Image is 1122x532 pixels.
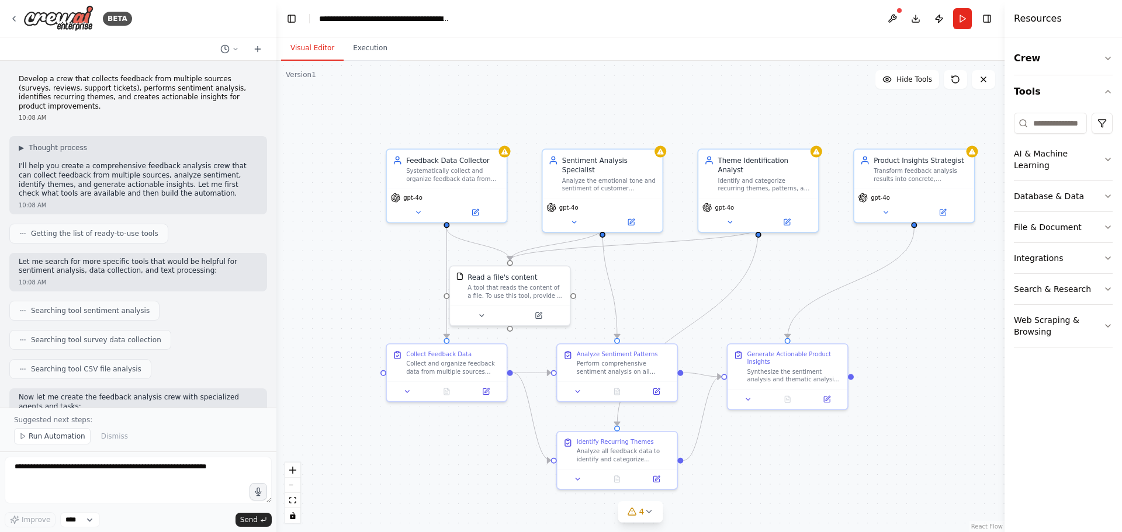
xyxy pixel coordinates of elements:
div: Analyze all feedback data to identify and categorize recurring themes, topics, and patterns. Look... [577,447,671,463]
span: gpt-4o [715,204,734,211]
div: BETA [103,12,132,26]
button: Dismiss [95,428,134,444]
button: Open in side panel [810,394,843,405]
g: Edge from a5f8010e-ef1f-4998-8a2d-bef55477c818 to 89a1d0a4-b8a3-4a19-98d8-768be5f70b47 [513,368,551,378]
div: Collect Feedback Data [406,350,472,358]
span: gpt-4o [559,204,579,211]
g: Edge from df1bf539-e5cd-4e34-b218-27ce5e3f9fc9 to 89a1d0a4-b8a3-4a19-98d8-768be5f70b47 [598,228,622,338]
button: Open in side panel [915,207,970,218]
div: Analyze Sentiment PatternsPerform comprehensive sentiment analysis on all collected feedback data... [556,343,678,402]
button: Run Automation [14,428,91,444]
button: Execution [344,36,397,61]
a: React Flow attribution [971,523,1003,530]
div: Generate Actionable Product InsightsSynthesize the sentiment analysis and thematic analysis resul... [726,343,848,410]
button: Click to speak your automation idea [250,483,267,500]
span: Improve [22,515,50,524]
g: Edge from 6f796d61-db04-4de8-b0df-72f5ad739b1a to a5f8010e-ef1f-4998-8a2d-bef55477c818 [442,228,452,338]
p: Suggested next steps: [14,415,262,425]
img: Logo [23,5,93,32]
button: No output available [597,473,638,485]
button: File & Document [1014,212,1113,242]
button: Open in side panel [604,216,659,228]
button: Web Scraping & Browsing [1014,305,1113,347]
span: Searching tool CSV file analysis [31,364,141,374]
div: Version 1 [286,70,316,79]
button: Hide left sidebar [283,11,300,27]
div: Feedback Data Collector [406,155,501,165]
button: Hide Tools [875,70,939,89]
span: Dismiss [101,432,128,441]
div: Sentiment Analysis Specialist [562,155,657,175]
p: Now let me create the feedback analysis crew with specialized agents and tasks: [19,393,258,411]
nav: breadcrumb [319,13,451,25]
span: Send [240,515,258,524]
button: Open in side panel [448,207,503,218]
div: Tools [1014,108,1113,357]
button: Tools [1014,75,1113,108]
button: Crew [1014,42,1113,75]
button: Open in side panel [640,385,673,397]
button: Improve [5,512,56,527]
div: Identify Recurring ThemesAnalyze all feedback data to identify and categorize recurring themes, t... [556,431,678,490]
g: Edge from 89a1d0a4-b8a3-4a19-98d8-768be5f70b47 to 64403dcf-83e8-4977-9cf5-3227ab7adb41 [683,368,721,381]
span: Searching tool sentiment analysis [31,306,150,315]
g: Edge from df1bf539-e5cd-4e34-b218-27ce5e3f9fc9 to 331fc459-1d76-475d-b975-190182d5d250 [505,228,607,260]
button: Open in side panel [640,473,673,485]
button: No output available [597,385,638,397]
div: Synthesize the sentiment analysis and thematic analysis results to create concrete, prioritized p... [747,368,841,384]
p: Let me search for more specific tools that would be helpful for sentiment analysis, data collecti... [19,258,258,276]
button: Send [236,513,272,527]
div: Sentiment Analysis SpecialistAnalyze the emotional tone and sentiment of customer feedback to cat... [542,149,663,233]
p: Develop a crew that collects feedback from multiple sources (surveys, reviews, support tickets), ... [19,75,258,111]
div: Transform feedback analysis results into concrete, prioritized, and actionable product improvemen... [874,167,968,183]
button: zoom out [285,478,300,493]
div: Product Insights StrategistTransform feedback analysis results into concrete, prioritized, and ac... [853,149,975,223]
button: Database & Data [1014,181,1113,211]
span: 4 [639,506,645,517]
g: Edge from 75a79222-61b3-4c8e-9eab-8ead59767ff2 to 64403dcf-83e8-4977-9cf5-3227ab7adb41 [782,228,919,338]
div: React Flow controls [285,463,300,523]
g: Edge from 6f796d61-db04-4de8-b0df-72f5ad739b1a to 331fc459-1d76-475d-b975-190182d5d250 [442,228,515,260]
button: Visual Editor [281,36,344,61]
div: A tool that reads the content of a file. To use this tool, provide a 'file_path' parameter with t... [467,284,564,300]
span: Hide Tools [896,75,932,84]
div: Identify and categorize recurring themes, patterns, and topics in customer feedback to uncover th... [718,177,812,193]
div: Perform comprehensive sentiment analysis on all collected feedback data. Analyze the emotional to... [577,360,671,375]
span: Run Automation [29,432,85,441]
div: Feedback Data CollectorSystematically collect and organize feedback data from multiple sources in... [386,149,507,223]
div: Systematically collect and organize feedback data from multiple sources including survey files, r... [406,167,501,183]
div: Theme Identification Analyst [718,155,812,175]
div: Analyze Sentiment Patterns [577,350,658,358]
div: Product Insights Strategist [874,155,968,165]
span: gpt-4o [403,194,423,201]
button: Start a new chat [248,42,267,56]
img: FileReadTool [456,272,463,280]
div: Analyze the emotional tone and sentiment of customer feedback to categorize responses as positive... [562,177,657,193]
span: Getting the list of ready-to-use tools [31,229,158,238]
button: No output available [426,385,467,397]
button: Hide right sidebar [979,11,995,27]
button: Integrations [1014,243,1113,273]
div: Collect Feedback DataCollect and organize feedback data from multiple sources including survey fi... [386,343,507,402]
div: 10:08 AM [19,201,258,210]
p: I'll help you create a comprehensive feedback analysis crew that can collect feedback from multip... [19,162,258,198]
g: Edge from 589feb9e-df61-48ef-af4a-9dcd011b4dad to 8d570056-c633-44aa-958c-2b3b3c9c97fd [612,228,763,425]
button: Open in side panel [469,385,503,397]
button: ▶Thought process [19,143,87,152]
span: Searching tool survey data collection [31,335,161,345]
button: Switch to previous chat [216,42,244,56]
g: Edge from a5f8010e-ef1f-4998-8a2d-bef55477c818 to 8d570056-c633-44aa-958c-2b3b3c9c97fd [513,368,551,465]
h4: Resources [1014,12,1062,26]
div: Read a file's content [467,272,537,282]
button: Open in side panel [759,216,814,228]
button: fit view [285,493,300,508]
button: zoom in [285,463,300,478]
div: Generate Actionable Product Insights [747,350,841,366]
div: Theme Identification AnalystIdentify and categorize recurring themes, patterns, and topics in cus... [697,149,819,233]
div: 10:08 AM [19,113,258,122]
button: Open in side panel [511,310,566,321]
button: Search & Research [1014,274,1113,304]
button: No output available [767,394,808,405]
div: Collect and organize feedback data from multiple sources including survey files, review datasets,... [406,360,501,375]
span: Thought process [29,143,87,152]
